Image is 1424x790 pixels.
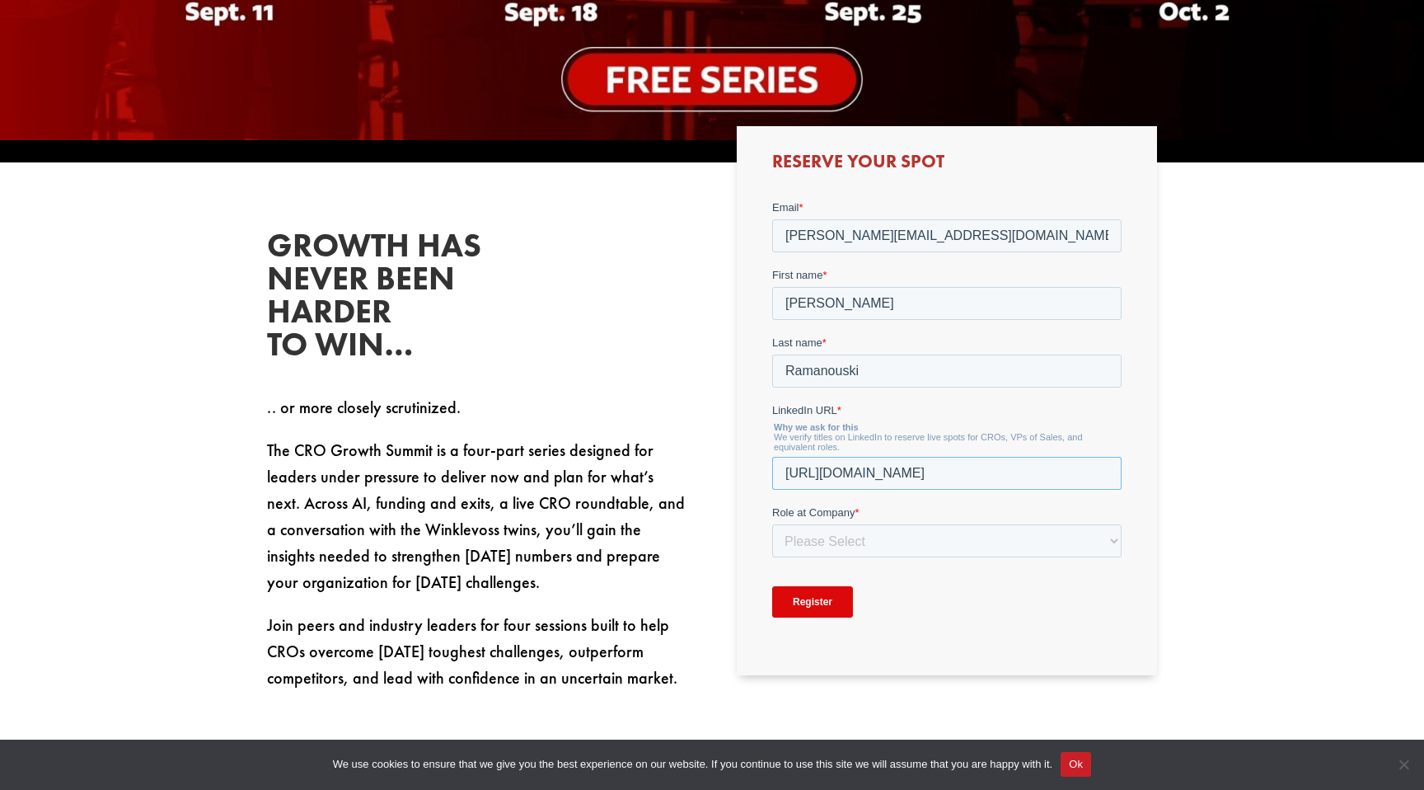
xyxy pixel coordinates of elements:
[267,397,461,418] span: .. or more closely scrutinized.
[267,229,514,369] h2: Growth has never been harder to win…
[1061,752,1091,777] button: Ok
[267,440,685,593] span: The CRO Growth Summit is a four-part series designed for leaders under pressure to deliver now an...
[333,756,1052,773] span: We use cookies to ensure that we give you the best experience on our website. If you continue to ...
[772,153,1122,179] h3: Reserve Your Spot
[1395,756,1412,773] span: No
[772,200,1122,649] iframe: Form 0
[267,614,677,689] span: Join peers and industry leaders for four sessions built to help CROs overcome [DATE] toughest cha...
